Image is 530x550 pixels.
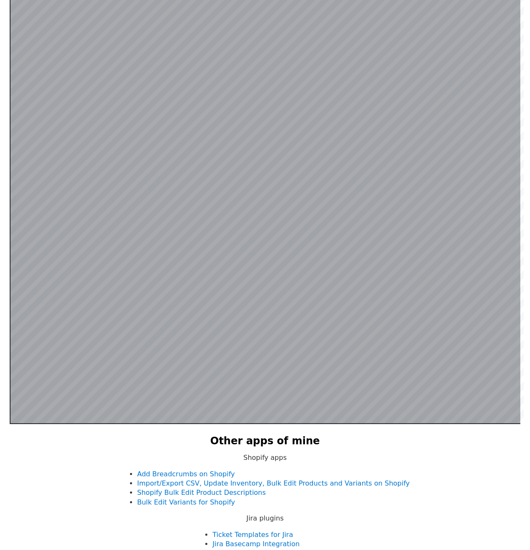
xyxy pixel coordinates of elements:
[137,470,235,478] a: Add Breadcrumbs on Shopify
[137,489,266,497] a: Shopify Bulk Edit Product Descriptions
[137,479,410,487] a: Import/Export CSV, Update Inventory, Bulk Edit Products and Variants on Shopify
[137,498,235,506] a: Bulk Edit Variants for Shopify
[212,540,299,548] a: Jira Basecamp Integration
[212,531,293,539] a: Ticket Templates for Jira
[210,434,320,449] h2: Other apps of mine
